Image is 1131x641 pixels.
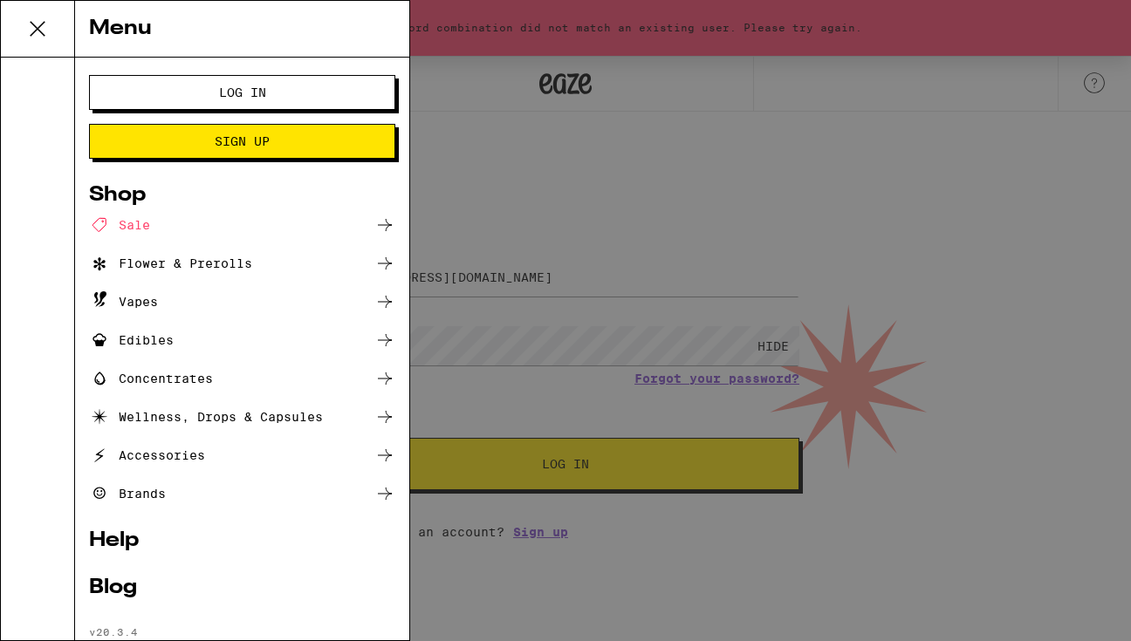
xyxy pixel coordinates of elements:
[89,253,252,274] div: Flower & Prerolls
[89,406,395,427] a: Wellness, Drops & Capsules
[89,445,205,466] div: Accessories
[219,86,266,99] span: Log In
[10,12,126,26] span: Hi. Need any help?
[89,483,395,504] a: Brands
[89,406,323,427] div: Wellness, Drops & Capsules
[89,626,138,638] span: v 20.3.4
[89,75,395,110] button: Log In
[89,124,395,159] button: Sign Up
[89,330,395,351] a: Edibles
[89,368,213,389] div: Concentrates
[89,291,158,312] div: Vapes
[215,135,270,147] span: Sign Up
[89,445,395,466] a: Accessories
[89,85,395,99] a: Log In
[89,483,166,504] div: Brands
[89,185,395,206] a: Shop
[89,291,395,312] a: Vapes
[89,215,395,235] a: Sale
[89,577,395,598] a: Blog
[89,215,150,235] div: Sale
[89,530,395,551] a: Help
[89,330,174,351] div: Edibles
[89,368,395,389] a: Concentrates
[75,1,409,58] div: Menu
[89,253,395,274] a: Flower & Prerolls
[89,134,395,148] a: Sign Up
